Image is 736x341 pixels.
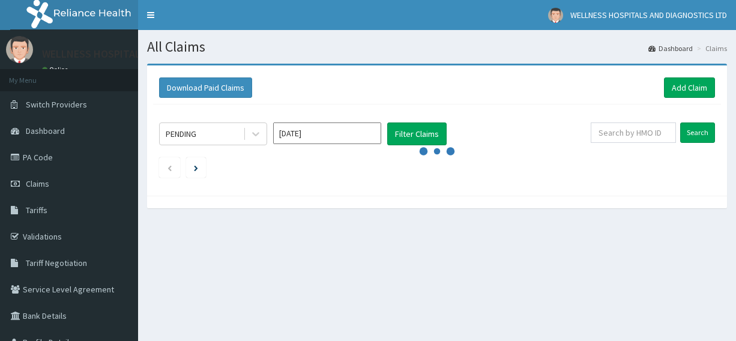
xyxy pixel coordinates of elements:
a: Previous page [167,162,172,173]
div: PENDING [166,128,196,140]
button: Filter Claims [387,122,447,145]
img: User Image [6,36,33,63]
h1: All Claims [147,39,727,55]
span: Tariff Negotiation [26,258,87,268]
p: WELLNESS HOSPITALS AND DIAGNOSTICS LTD [42,49,255,59]
input: Select Month and Year [273,122,381,144]
span: Switch Providers [26,99,87,110]
input: Search [680,122,715,143]
span: Claims [26,178,49,189]
svg: audio-loading [419,133,455,169]
span: Tariffs [26,205,47,216]
img: User Image [548,8,563,23]
a: Online [42,65,71,74]
input: Search by HMO ID [591,122,676,143]
a: Dashboard [648,43,693,53]
a: Add Claim [664,77,715,98]
a: Next page [194,162,198,173]
span: WELLNESS HOSPITALS AND DIAGNOSTICS LTD [570,10,727,20]
li: Claims [694,43,727,53]
span: Dashboard [26,125,65,136]
button: Download Paid Claims [159,77,252,98]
